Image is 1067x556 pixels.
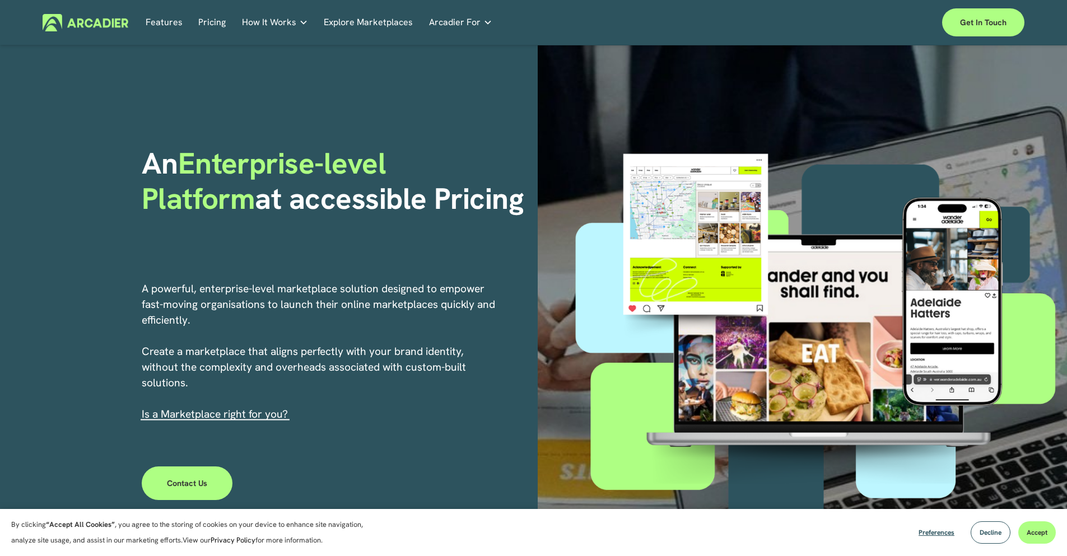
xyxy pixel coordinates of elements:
[146,14,183,31] a: Features
[145,407,288,421] a: s a Marketplace right for you?
[142,407,288,421] span: I
[242,14,308,31] a: folder dropdown
[429,14,492,31] a: folder dropdown
[324,14,413,31] a: Explore Marketplaces
[46,520,115,529] strong: “Accept All Cookies”
[142,146,530,216] h1: An at accessible Pricing
[198,14,226,31] a: Pricing
[919,528,954,537] span: Preferences
[980,528,1001,537] span: Decline
[971,521,1010,544] button: Decline
[1018,521,1056,544] button: Accept
[142,466,233,500] a: Contact Us
[11,517,375,548] p: By clicking , you agree to the storing of cookies on your device to enhance site navigation, anal...
[43,14,128,31] img: Arcadier
[242,15,296,30] span: How It Works
[142,144,394,217] span: Enterprise-level Platform
[142,281,497,422] p: A powerful, enterprise-level marketplace solution designed to empower fast-moving organisations t...
[910,521,963,544] button: Preferences
[942,8,1024,36] a: Get in touch
[1027,528,1047,537] span: Accept
[211,535,255,545] a: Privacy Policy
[429,15,481,30] span: Arcadier For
